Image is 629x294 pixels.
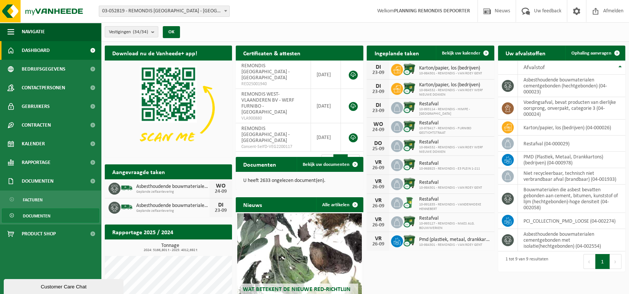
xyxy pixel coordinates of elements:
span: 10-993114 - REMONDIS - HIMPE - [GEOGRAPHIC_DATA] [419,107,490,116]
span: 10-984532 - REMONDIS - VAN ROEY WERF NIEUWE DOKKEN [419,145,490,154]
span: Bedrijfsgegevens [22,60,65,78]
span: 2024: 5166,801 t - 2025: 4012,692 t [109,248,232,252]
span: Afvalstof [523,65,545,71]
h2: Nieuws [236,197,269,212]
div: 23-09 [213,208,228,213]
button: Next [610,254,622,269]
span: Pmd (plastiek, metaal, drankkartons) (bedrijven) [419,237,490,243]
span: Product Shop [22,225,56,243]
div: VR [370,236,385,242]
div: 24-09 [213,189,228,194]
span: Restafval [419,101,490,107]
span: Contactpersonen [22,78,65,97]
h3: Tonnage [109,243,232,252]
td: PMD (Plastiek, Metaal, Drankkartons) (bedrijven) (04-000978) [518,152,625,168]
td: restafval (04-000029) [518,136,625,152]
img: WB-0240-CU [403,196,416,209]
h2: Uw afvalstoffen [498,46,553,60]
td: PCI_COLLECTION_PMD_LOOSE (04-002274) [518,213,625,229]
span: Rapportage [22,153,51,172]
a: Bekijk uw documenten [297,157,363,172]
span: VLA900880 [241,115,305,121]
button: 1 [595,254,610,269]
img: WB-1100-CU [403,101,416,114]
td: [DATE] [311,123,341,152]
span: Contracten [22,116,51,134]
span: Kalender [22,134,45,153]
h2: Aangevraagde taken [105,164,172,179]
span: 10-993127 - REMONDIS - MAES ALG. BOUWWERKEN [419,222,490,230]
span: Documenten [23,209,51,223]
span: Ophaling aanvragen [571,51,611,56]
span: Asbesthoudende bouwmaterialen cementgebonden (hechtgebonden) [136,184,210,190]
div: VR [370,198,385,204]
strong: PLANNING REMONDIS DEPOORTER [394,8,470,14]
img: BL-SO-LV [120,182,133,194]
span: 03-052819 - REMONDIS WEST-VLAANDEREN - OOSTENDE [99,6,230,17]
img: WB-1100-CU [403,215,416,228]
span: Dashboard [22,41,50,60]
span: 10-978417 - REMONDIS - FURNIBO GESTICHTSTRAAT [419,126,490,135]
div: 25-09 [370,146,385,152]
span: Restafval [419,161,480,167]
span: Geplande zelfaanlevering [136,209,210,213]
div: DI [370,102,385,108]
span: 10-984301 - REMONDIS - VAN ROEY GENT [419,243,490,247]
span: 10-991835 - REMONDIS - VANDENHOEKE HENNEBERT [419,202,490,211]
div: DI [370,83,385,89]
span: REMONDIS [GEOGRAPHIC_DATA] - [GEOGRAPHIC_DATA] [241,63,290,81]
img: WB-1100-CU [403,139,416,152]
span: 10-984532 - REMONDIS - VAN ROEY WERF NIEUWE DOKKEN [419,88,490,97]
img: BL-SO-LV [120,201,133,213]
img: WB-1100-CU [403,63,416,75]
img: WB-1100-CU [403,82,416,95]
h2: Ingeplande taken [367,46,426,60]
div: 26-09 [370,223,385,228]
a: Bekijk rapportage [176,239,231,254]
span: Asbesthoudende bouwmaterialen cementgebonden (hechtgebonden) [136,203,210,209]
span: Restafval [419,196,490,202]
span: Karton/papier, los (bedrijven) [419,82,490,88]
td: asbesthoudende bouwmaterialen cementgebonden met isolatie(hechtgebonden) (04-002554) [518,229,625,251]
a: Documenten [2,208,99,223]
span: REMONDIS WEST-VLAANDEREN BV - WERF FURNIBO - [GEOGRAPHIC_DATA] [241,92,294,115]
span: Navigatie [22,22,45,41]
td: karton/papier, los (bedrijven) (04-000026) [518,120,625,136]
span: Vestigingen [109,27,148,38]
td: asbesthoudende bouwmaterialen cementgebonden (hechtgebonden) (04-000023) [518,75,625,97]
span: 10-984301 - REMONDIS - VAN ROEY GENT [419,71,482,76]
iframe: chat widget [4,278,125,294]
td: [DATE] [311,89,341,123]
span: Bekijk uw documenten [303,162,349,167]
div: DI [370,64,385,70]
span: Gebruikers [22,97,50,116]
div: 23-09 [370,89,385,95]
h2: Certificaten & attesten [236,46,308,60]
div: 23-09 [370,70,385,75]
count: (34/34) [133,30,148,34]
button: OK [163,26,180,38]
div: 26-09 [370,165,385,171]
span: Bekijk uw kalender [442,51,480,56]
a: Alle artikelen [316,197,363,212]
span: 10-968925 - REMONDIS - E3 PLEIN 1-211 [419,167,480,171]
img: Download de VHEPlus App [105,61,232,156]
img: WB-1100-CU [403,120,416,133]
td: [DATE] [311,61,341,89]
h2: Rapportage 2025 / 2024 [105,225,181,239]
div: 24-09 [370,127,385,133]
div: WO [370,121,385,127]
h2: Download nu de Vanheede+ app! [105,46,205,60]
button: Previous [583,254,595,269]
div: WO [213,183,228,189]
span: Restafval [419,120,490,126]
span: RED25001940 [241,81,305,87]
a: Facturen [2,192,99,207]
span: Restafval [419,180,482,186]
div: 1 tot 9 van 9 resultaten [502,253,548,270]
span: Restafval [419,139,490,145]
span: Documenten [22,172,54,191]
td: niet recycleerbaar, technisch niet verbrandbaar afval (brandbaar) (04-001933) [518,168,625,185]
div: VR [370,160,385,165]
